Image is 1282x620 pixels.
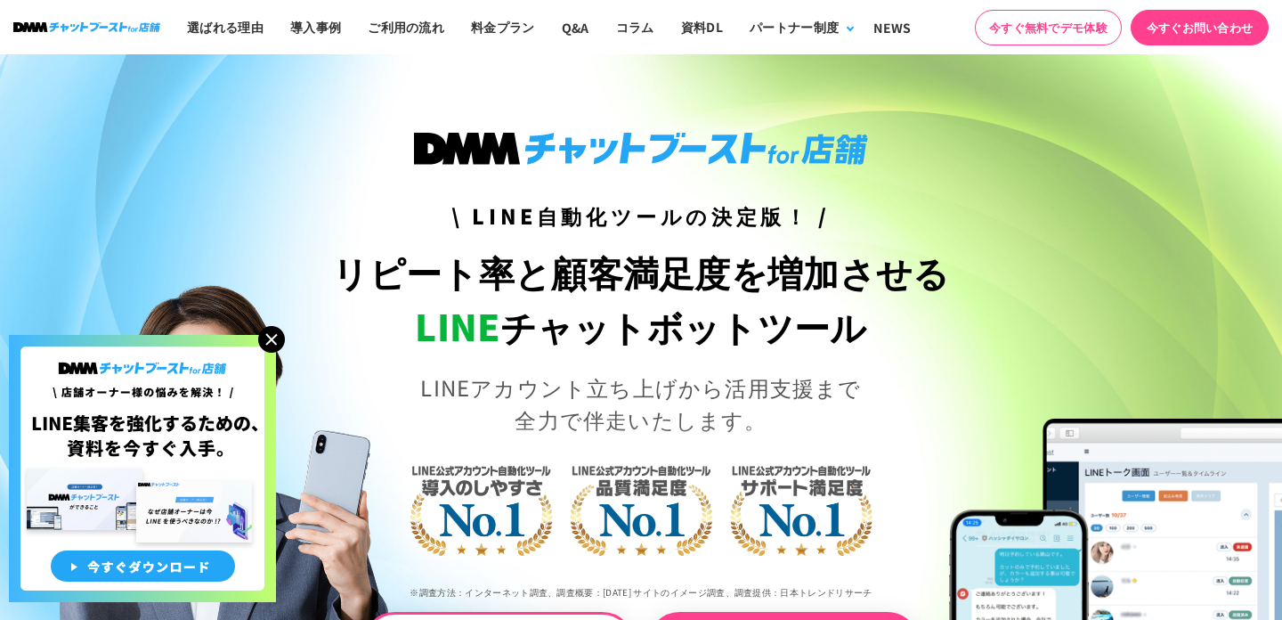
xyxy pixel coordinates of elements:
h3: \ LINE自動化ツールの決定版！ / [320,200,961,232]
a: 今すぐお問い合わせ [1131,10,1269,45]
span: LINE [415,299,499,352]
div: パートナー制度 [750,18,839,37]
img: ロゴ [13,22,160,32]
p: ※調査方法：インターネット調査、調査概要：[DATE] サイトのイメージ調査、調査提供：日本トレンドリサーチ [320,573,961,612]
img: LINE公式アカウント自動化ツール導入のしやすさNo.1｜LINE公式アカウント自動化ツール品質満足度No.1｜LINE公式アカウント自動化ツールサポート満足度No.1 [352,396,930,618]
p: LINEアカウント立ち上げから活用支援まで 全力で伴走いたします。 [320,371,961,436]
a: 店舗オーナー様の悩みを解決!LINE集客を狂化するための資料を今すぐ入手! [9,335,276,356]
h1: リピート率と顧客満足度を増加させる チャットボットツール [320,245,961,354]
img: 店舗オーナー様の悩みを解決!LINE集客を狂化するための資料を今すぐ入手! [9,335,276,602]
a: 今すぐ無料でデモ体験 [975,10,1122,45]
